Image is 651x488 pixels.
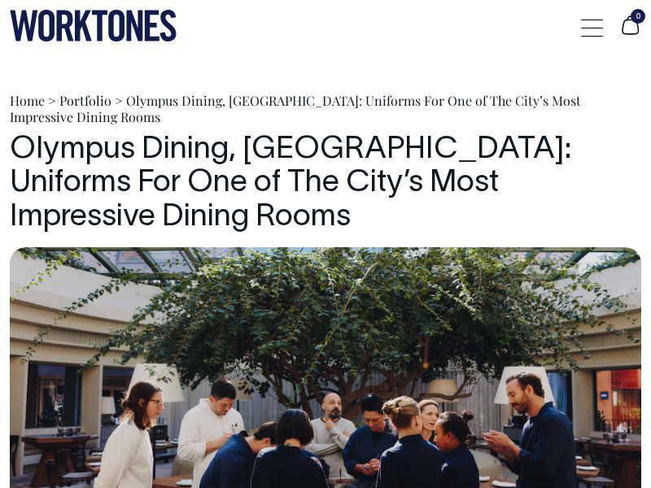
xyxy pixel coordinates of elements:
h1: Olympus Dining, [GEOGRAPHIC_DATA]: Uniforms For One of The City’s Most Impressive Dining Rooms [10,133,641,235]
a: Portfolio [59,92,111,109]
span: > [115,92,123,109]
span: > [48,92,56,109]
a: 0 [619,27,641,38]
span: Olympus Dining, [GEOGRAPHIC_DATA]: Uniforms For One of The City’s Most Impressive Dining Rooms [10,92,581,125]
a: Home [10,92,45,109]
span: 0 [631,9,645,24]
